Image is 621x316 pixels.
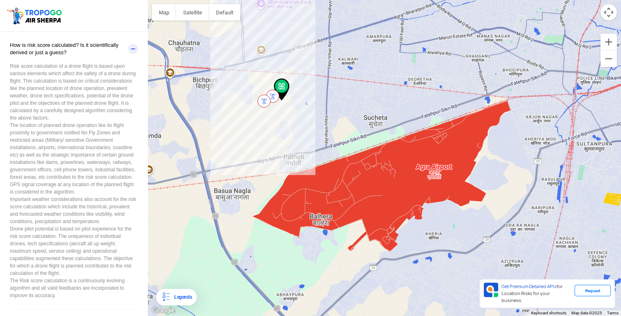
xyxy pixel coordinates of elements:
button: Keyboard shortcuts [531,310,566,316]
a: Terms [607,311,619,315]
span: Get Premium Detailed APIs [501,284,557,289]
img: Legends [161,292,171,302]
button: Map camera controls [600,4,617,21]
div: for Location Risks for your business. [498,283,575,304]
a: Open this area in Google Maps (opens a new window) [150,305,177,316]
span: Map data ©2025 [571,311,602,315]
div: Legends [171,292,192,302]
div: Risk score calculation of a drone flight is based upon various elements which affect the safety o... [10,62,138,309]
button: Zoom out [600,51,617,67]
button: Show satellite imagery [176,4,209,21]
div: Request [575,285,611,296]
div: How is risk score calculated? Is it scientifically derived or just a guess? [10,30,138,67]
button: Show street map [152,4,176,21]
img: Premium APIs [484,283,498,297]
button: Zoom in [600,34,617,50]
img: Google [150,305,177,316]
img: ic_tgdronemaps.svg [6,6,64,25]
